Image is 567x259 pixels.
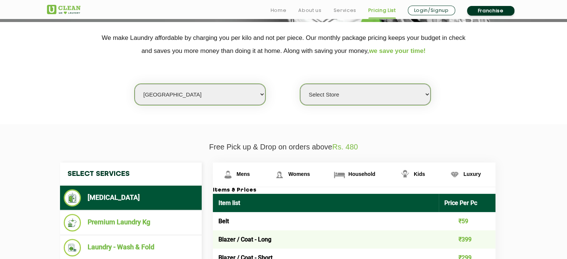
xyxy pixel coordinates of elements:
[213,194,439,212] th: Item list
[64,239,198,256] li: Laundry - Wash & Fold
[348,171,375,177] span: Household
[399,168,412,181] img: Kids
[463,171,481,177] span: Luxury
[47,143,520,151] p: Free Pick up & Drop on orders above
[47,5,81,14] img: UClean Laundry and Dry Cleaning
[213,187,495,194] h3: Items & Prices
[64,214,81,231] img: Premium Laundry Kg
[60,162,202,186] h4: Select Services
[64,214,198,231] li: Premium Laundry Kg
[408,6,455,15] a: Login/Signup
[414,171,425,177] span: Kids
[369,47,426,54] span: we save your time!
[439,194,495,212] th: Price Per Pc
[47,31,520,57] p: We make Laundry affordable by charging you per kilo and not per piece. Our monthly package pricin...
[288,171,310,177] span: Womens
[467,6,514,16] a: Franchise
[333,6,356,15] a: Services
[298,6,321,15] a: About us
[448,168,461,181] img: Luxury
[333,168,346,181] img: Household
[237,171,250,177] span: Mens
[221,168,234,181] img: Mens
[439,230,495,249] td: ₹399
[64,189,81,206] img: Dry Cleaning
[213,230,439,249] td: Blazer / Coat - Long
[271,6,287,15] a: Home
[368,6,396,15] a: Pricing List
[332,143,358,151] span: Rs. 480
[64,239,81,256] img: Laundry - Wash & Fold
[273,168,286,181] img: Womens
[64,189,198,206] li: [MEDICAL_DATA]
[439,212,495,230] td: ₹59
[213,212,439,230] td: Belt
